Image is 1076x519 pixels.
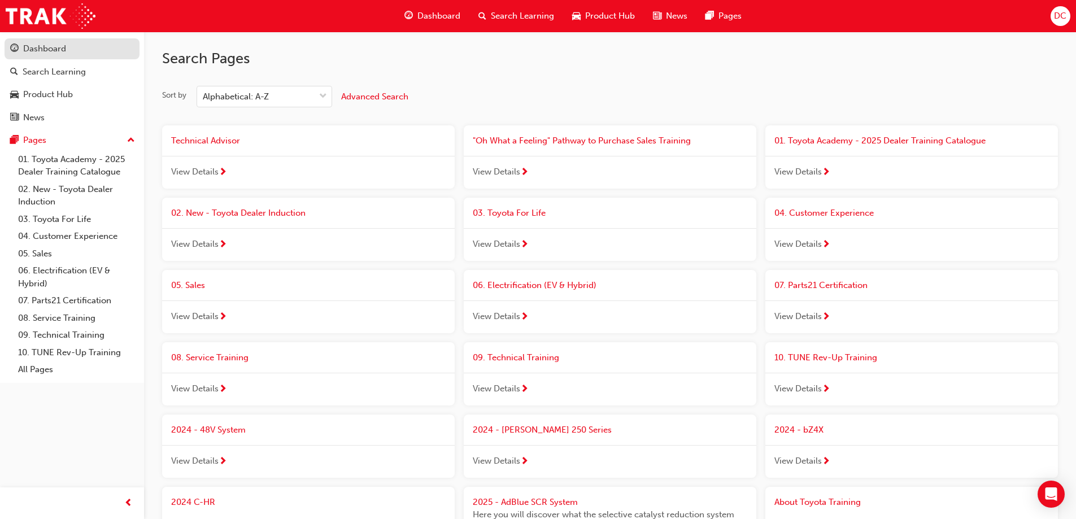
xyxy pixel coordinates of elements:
span: Pages [718,10,742,23]
div: Alphabetical: A-Z [203,90,269,103]
span: View Details [171,165,219,178]
span: News [666,10,687,23]
span: View Details [171,310,219,323]
a: 05. Sales [14,245,140,263]
a: 04. Customer ExperienceView Details [765,198,1058,261]
span: 10. TUNE Rev-Up Training [774,352,877,363]
a: News [5,107,140,128]
span: next-icon [822,457,830,467]
span: guage-icon [404,9,413,23]
span: 06. Electrification (EV & Hybrid) [473,280,596,290]
span: Search Learning [491,10,554,23]
div: Open Intercom Messenger [1038,481,1065,508]
a: Technical AdvisorView Details [162,125,455,189]
span: next-icon [822,168,830,178]
span: View Details [774,455,822,468]
span: View Details [473,165,520,178]
a: guage-iconDashboard [395,5,469,28]
span: next-icon [520,168,529,178]
span: View Details [473,455,520,468]
span: View Details [774,165,822,178]
a: 03. Toyota For Life [14,211,140,228]
span: View Details [774,382,822,395]
span: 05. Sales [171,280,205,290]
span: Dashboard [417,10,460,23]
div: Pages [23,134,46,147]
span: 04. Customer Experience [774,208,874,218]
a: 08. Service Training [14,309,140,327]
span: View Details [774,238,822,251]
a: 03. Toyota For LifeView Details [464,198,756,261]
a: 06. Electrification (EV & Hybrid)View Details [464,270,756,333]
span: next-icon [822,240,830,250]
a: "Oh What a Feeling" Pathway to Purchase Sales TrainingView Details [464,125,756,189]
span: up-icon [127,133,135,148]
a: Trak [6,3,95,29]
span: down-icon [319,89,327,104]
span: car-icon [572,9,581,23]
h2: Search Pages [162,50,1058,68]
span: next-icon [520,457,529,467]
button: DC [1051,6,1070,26]
a: Search Learning [5,62,140,82]
div: Search Learning [23,66,86,78]
span: 2024 - bZ4X [774,425,824,435]
a: 09. Technical TrainingView Details [464,342,756,405]
span: Technical Advisor [171,136,240,146]
button: DashboardSearch LearningProduct HubNews [5,36,140,130]
a: car-iconProduct Hub [563,5,644,28]
span: 01. Toyota Academy - 2025 Dealer Training Catalogue [774,136,986,146]
span: news-icon [653,9,661,23]
a: All Pages [14,361,140,378]
span: About Toyota Training [774,497,861,507]
span: next-icon [219,240,227,250]
span: pages-icon [705,9,714,23]
span: 02. New - Toyota Dealer Induction [171,208,306,218]
a: 08. Service TrainingView Details [162,342,455,405]
a: 07. Parts21 CertificationView Details [765,270,1058,333]
span: next-icon [219,312,227,322]
span: 03. Toyota For Life [473,208,546,218]
span: 08. Service Training [171,352,249,363]
div: Product Hub [23,88,73,101]
a: 10. TUNE Rev-Up Training [14,344,140,361]
a: news-iconNews [644,5,696,28]
a: 09. Technical Training [14,326,140,344]
span: next-icon [520,240,529,250]
span: prev-icon [124,496,133,511]
a: 02. New - Toyota Dealer Induction [14,181,140,211]
span: View Details [473,382,520,395]
button: Pages [5,130,140,151]
span: Product Hub [585,10,635,23]
span: View Details [171,238,219,251]
span: next-icon [520,385,529,395]
span: search-icon [10,67,18,77]
span: next-icon [520,312,529,322]
span: next-icon [219,385,227,395]
a: 2024 - bZ4XView Details [765,415,1058,478]
span: search-icon [478,9,486,23]
span: View Details [473,238,520,251]
span: View Details [171,455,219,468]
a: 07. Parts21 Certification [14,292,140,309]
a: 01. Toyota Academy - 2025 Dealer Training CatalogueView Details [765,125,1058,189]
span: next-icon [822,312,830,322]
a: pages-iconPages [696,5,751,28]
span: next-icon [219,168,227,178]
span: 2025 - AdBlue SCR System [473,497,578,507]
a: 10. TUNE Rev-Up TrainingView Details [765,342,1058,405]
span: Advanced Search [341,91,408,102]
span: DC [1054,10,1066,23]
span: guage-icon [10,44,19,54]
a: Product Hub [5,84,140,105]
a: 01. Toyota Academy - 2025 Dealer Training Catalogue [14,151,140,181]
span: 2024 C-HR [171,497,215,507]
span: View Details [171,382,219,395]
span: car-icon [10,90,19,100]
span: next-icon [822,385,830,395]
span: pages-icon [10,136,19,146]
div: Sort by [162,90,186,101]
a: 2024 - [PERSON_NAME] 250 SeriesView Details [464,415,756,478]
a: 2024 - 48V SystemView Details [162,415,455,478]
span: 09. Technical Training [473,352,559,363]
